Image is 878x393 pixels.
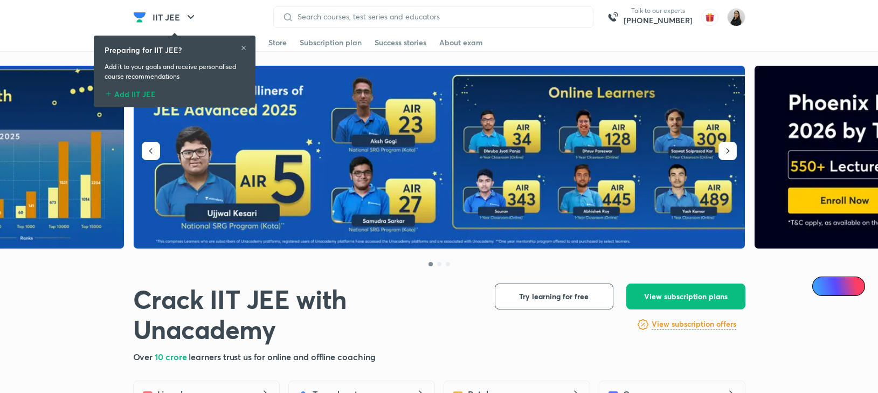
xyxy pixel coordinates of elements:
span: Try learning for free [519,291,589,302]
span: 10 crore [155,351,189,362]
h1: Crack IIT JEE with Unacademy [133,284,478,344]
img: Company Logo [133,11,146,24]
button: View subscription plans [626,284,745,309]
a: About exam [439,34,483,51]
a: Store [268,34,287,51]
a: Success stories [375,34,426,51]
h6: Preparing for IIT JEE? [105,44,182,56]
button: Try learning for free [495,284,613,309]
img: call-us [602,6,624,28]
a: [PHONE_NUMBER] [624,15,693,26]
span: Ai Doubts [830,282,859,291]
div: About exam [439,37,483,48]
a: View subscription offers [652,318,736,331]
span: Over [133,351,155,362]
p: Add it to your goals and receive personalised course recommendations [105,62,245,81]
div: Subscription plan [300,37,362,48]
img: Manisha Gaur [727,8,745,26]
a: Subscription plan [300,34,362,51]
span: View subscription plans [644,291,728,302]
div: Store [268,37,287,48]
img: Icon [819,282,827,291]
div: Add IIT JEE [105,86,245,99]
h6: View subscription offers [652,319,736,330]
p: Talk to our experts [624,6,693,15]
div: Success stories [375,37,426,48]
a: Ai Doubts [812,277,865,296]
button: IIT JEE [146,6,204,28]
span: learners trust us for online and offline coaching [189,351,375,362]
input: Search courses, test series and educators [293,12,584,21]
img: avatar [701,9,718,26]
